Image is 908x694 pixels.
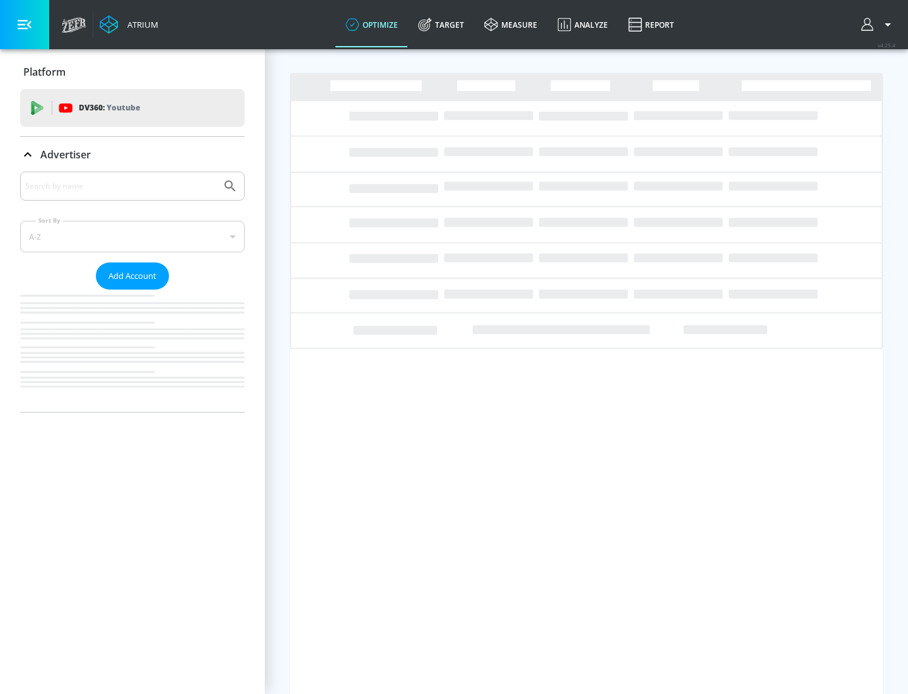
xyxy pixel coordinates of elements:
div: Atrium [122,19,158,30]
a: optimize [335,2,408,47]
a: Atrium [100,15,158,34]
span: v 4.25.4 [878,42,895,49]
a: Analyze [547,2,618,47]
div: Platform [20,54,245,90]
p: Advertiser [40,148,91,162]
span: Add Account [108,269,156,283]
a: Report [618,2,684,47]
div: DV360: Youtube [20,89,245,127]
a: measure [474,2,547,47]
div: Advertiser [20,172,245,412]
p: DV360: [79,101,140,115]
p: Youtube [107,101,140,114]
nav: list of Advertiser [20,290,245,412]
input: Search by name [25,178,216,194]
p: Platform [23,65,66,79]
button: Add Account [96,262,169,290]
div: Advertiser [20,137,245,172]
a: Target [408,2,474,47]
div: A-Z [20,221,245,252]
label: Sort By [36,216,63,225]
